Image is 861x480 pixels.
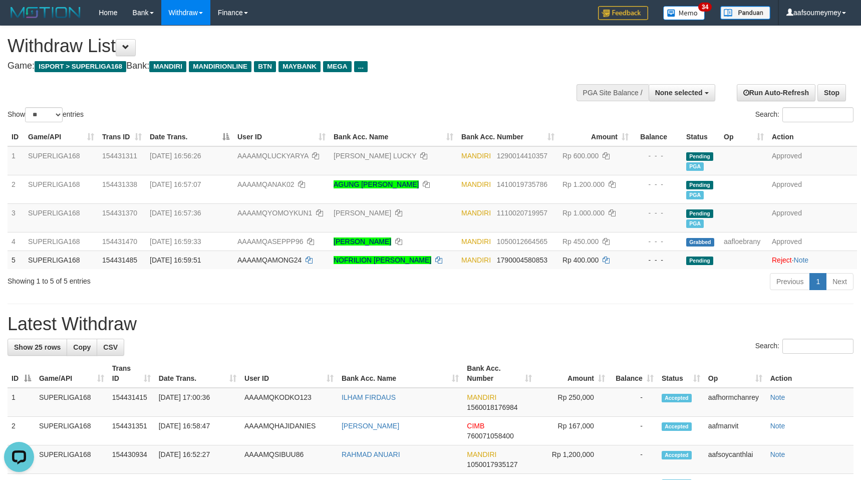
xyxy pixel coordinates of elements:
span: Copy 1560018176984 to clipboard [467,403,517,411]
a: Run Auto-Refresh [737,84,815,101]
img: Button%20Memo.svg [663,6,705,20]
input: Search: [782,107,853,122]
td: 154431351 [108,417,155,445]
td: Rp 1,200,000 [536,445,609,474]
th: Game/API: activate to sort column ascending [35,359,108,388]
th: ID [8,128,24,146]
td: SUPERLIGA168 [24,203,98,232]
h4: Game: Bank: [8,61,564,71]
th: Status [682,128,720,146]
td: aafloebrany [720,232,768,251]
a: ILHAM FIRDAUS [342,393,396,401]
span: Accepted [662,394,692,402]
span: [DATE] 16:57:36 [150,209,201,217]
th: Date Trans.: activate to sort column descending [146,128,233,146]
a: CSV [97,339,124,356]
a: Note [770,422,785,430]
a: Reject [772,256,792,264]
th: Trans ID: activate to sort column ascending [108,359,155,388]
th: Op: activate to sort column ascending [720,128,768,146]
span: Pending [686,152,713,161]
span: Accepted [662,422,692,431]
span: MANDIRIONLINE [189,61,251,72]
span: Copy 1110020719957 to clipboard [497,209,547,217]
div: - - - [637,179,678,189]
span: [DATE] 16:59:51 [150,256,201,264]
span: Pending [686,257,713,265]
th: Trans ID: activate to sort column ascending [98,128,146,146]
th: User ID: activate to sort column ascending [233,128,330,146]
span: MANDIRI [467,450,496,458]
td: [DATE] 17:00:36 [155,388,240,417]
span: Copy 1050012664565 to clipboard [497,237,547,246]
span: 154431338 [102,180,137,188]
span: AAAAMQYOMOYKUN1 [237,209,312,217]
a: [PERSON_NAME] LUCKY [334,152,416,160]
th: Balance: activate to sort column ascending [609,359,658,388]
a: NOFRILION [PERSON_NAME] [334,256,431,264]
div: - - - [637,236,678,247]
span: [DATE] 16:57:07 [150,180,201,188]
label: Search: [755,339,853,354]
th: Bank Acc. Name: activate to sort column ascending [330,128,457,146]
a: AGUNG [PERSON_NAME] [334,180,419,188]
td: Rp 167,000 [536,417,609,445]
span: None selected [655,89,703,97]
span: Rp 600.000 [562,152,599,160]
th: Game/API: activate to sort column ascending [24,128,98,146]
span: CSV [103,343,118,351]
span: Copy 1790004580853 to clipboard [497,256,547,264]
td: SUPERLIGA168 [24,232,98,251]
span: AAAAMQANAK02 [237,180,295,188]
a: Note [770,393,785,401]
a: 1 [809,273,826,290]
td: 5 [8,251,24,269]
th: Amount: activate to sort column ascending [558,128,633,146]
td: aafhormchanrey [704,388,766,417]
a: Note [794,256,809,264]
span: Show 25 rows [14,343,61,351]
td: - [609,417,658,445]
td: 1 [8,388,35,417]
a: Next [826,273,853,290]
td: 2 [8,417,35,445]
img: panduan.png [720,6,770,20]
th: Amount: activate to sort column ascending [536,359,609,388]
th: Date Trans.: activate to sort column ascending [155,359,240,388]
td: Approved [768,203,857,232]
td: [DATE] 16:52:27 [155,445,240,474]
td: 1 [8,146,24,175]
span: ISPORT > SUPERLIGA168 [35,61,126,72]
a: RAHMAD ANUARI [342,450,400,458]
div: PGA Site Balance / [577,84,649,101]
span: MAYBANK [278,61,321,72]
a: [PERSON_NAME] [334,209,391,217]
span: Marked by aafsoycanthlai [686,162,704,171]
td: SUPERLIGA168 [35,388,108,417]
span: Grabbed [686,238,714,247]
td: [DATE] 16:58:47 [155,417,240,445]
td: Approved [768,232,857,251]
span: Marked by aafsoycanthlai [686,219,704,228]
span: Copy 1410019735786 to clipboard [497,180,547,188]
div: - - - [637,151,678,161]
span: MANDIRI [461,237,491,246]
td: 2 [8,175,24,203]
th: Bank Acc. Name: activate to sort column ascending [338,359,463,388]
h1: Latest Withdraw [8,314,853,334]
a: [PERSON_NAME] [342,422,399,430]
a: Previous [770,273,810,290]
td: 154431415 [108,388,155,417]
td: SUPERLIGA168 [35,445,108,474]
span: BTN [254,61,276,72]
td: - [609,445,658,474]
button: Open LiveChat chat widget [4,4,34,34]
span: MANDIRI [461,256,491,264]
td: AAAAMQKODKO123 [240,388,338,417]
span: 154431311 [102,152,137,160]
span: MANDIRI [461,152,491,160]
span: [DATE] 16:59:33 [150,237,201,246]
td: Rp 250,000 [536,388,609,417]
div: - - - [637,208,678,218]
span: MANDIRI [461,180,491,188]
